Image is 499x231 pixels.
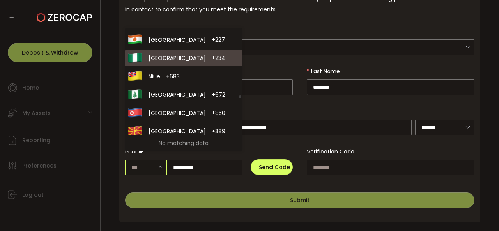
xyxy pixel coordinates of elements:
p: No matching data [125,135,242,151]
span: +672 [212,91,225,99]
span: Send Code [259,163,290,171]
img: Norfolk_Island.png [127,86,143,102]
button: Submit [125,192,475,208]
button: Deposit & Withdraw [8,43,92,62]
span: +683 [166,72,180,80]
span: My Assets [22,108,51,119]
img: Niger.png [127,32,143,47]
span: +227 [212,36,225,44]
button: Send Code [251,159,293,175]
span: Home [22,82,39,93]
span: Submit [290,196,310,204]
span: Verification Code [307,148,354,155]
span: +850 [212,109,225,117]
span: +389 [212,127,225,135]
span: [GEOGRAPHIC_DATA] [143,105,212,121]
span: Log out [22,189,44,201]
span: Deposit & Withdraw [22,50,78,55]
div: Phone [125,144,293,159]
span: [GEOGRAPHIC_DATA] [143,123,212,139]
img: North_Korea.png [127,105,143,120]
span: [GEOGRAPHIC_DATA] [143,86,212,103]
span: Reporting [22,135,50,146]
span: Preferences [22,160,57,171]
span: Niue [143,68,166,85]
span: +234 [212,54,225,62]
img: North_Macedonia.png [127,123,143,139]
span: [GEOGRAPHIC_DATA] [143,32,212,48]
span: [GEOGRAPHIC_DATA] [143,50,212,66]
img: Niue.png [127,68,143,84]
img: Nigeria.png [127,50,143,65]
